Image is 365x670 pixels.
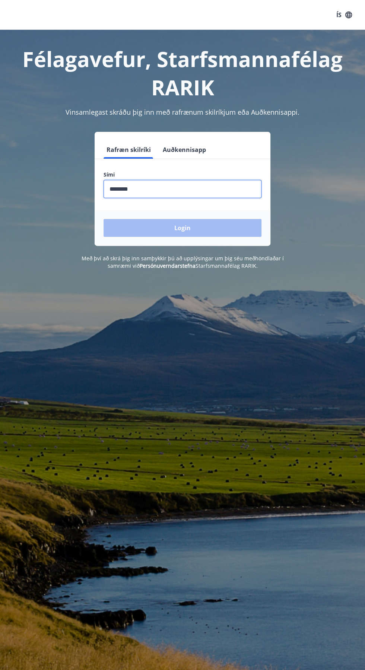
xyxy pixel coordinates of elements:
label: Sími [104,171,261,178]
button: ÍS [332,8,356,22]
span: Vinsamlegast skráðu þig inn með rafrænum skilríkjum eða Auðkennisappi. [66,108,299,117]
a: Persónuverndarstefna [140,262,196,269]
span: Með því að skrá þig inn samþykkir þú að upplýsingar um þig séu meðhöndlaðar í samræmi við Starfsm... [82,255,284,269]
h1: Félagavefur, Starfsmannafélag RARIK [9,45,356,101]
button: Auðkennisapp [160,141,209,159]
button: Rafræn skilríki [104,141,154,159]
